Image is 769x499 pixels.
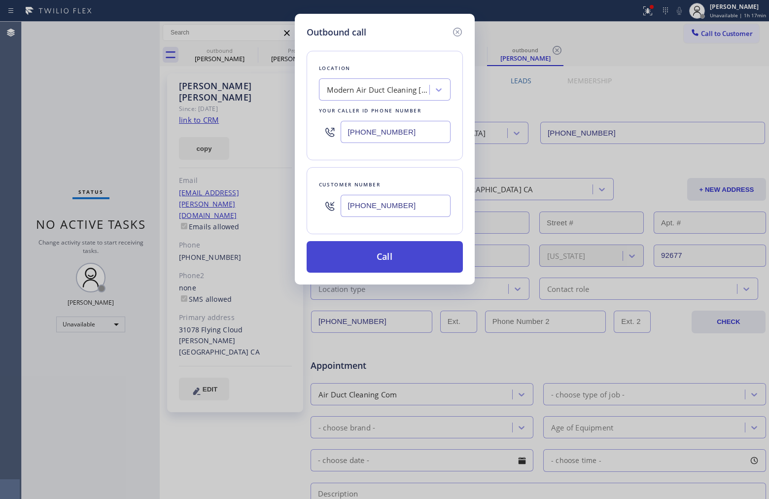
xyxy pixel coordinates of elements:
[341,195,451,217] input: (123) 456-7890
[341,121,451,143] input: (123) 456-7890
[327,84,430,96] div: Modern Air Duct Cleaning [GEOGRAPHIC_DATA]
[307,26,366,39] h5: Outbound call
[319,106,451,116] div: Your caller id phone number
[319,63,451,73] div: Location
[307,241,463,273] button: Call
[319,179,451,190] div: Customer number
